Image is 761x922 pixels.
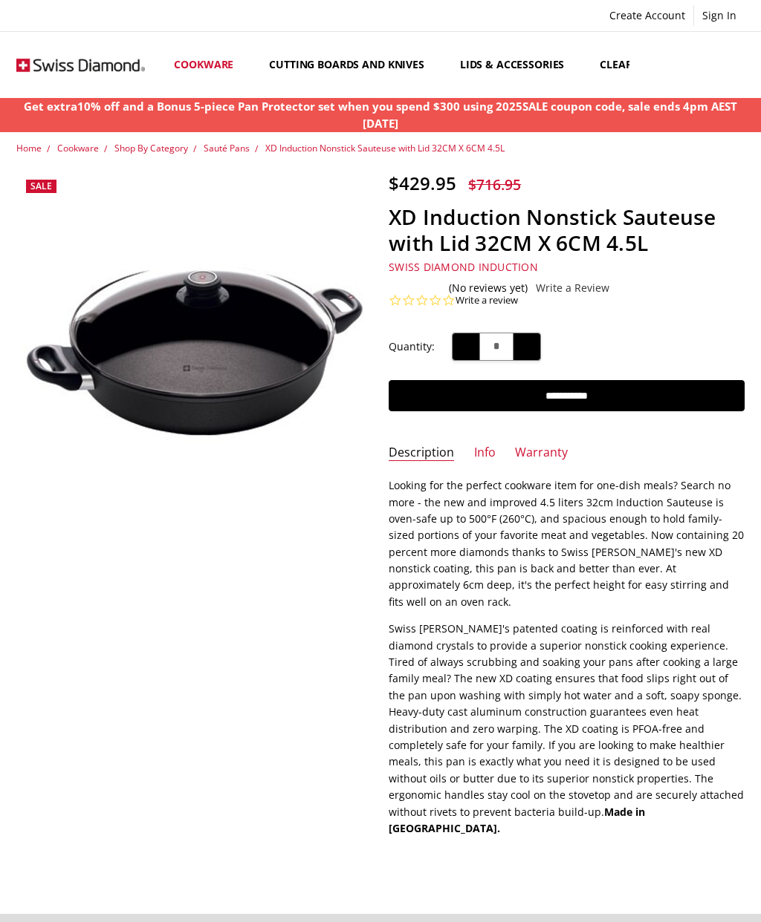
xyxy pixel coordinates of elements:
[694,5,745,26] a: Sign In
[30,180,52,192] span: Sale
[256,32,447,98] a: Cutting boards and knives
[474,445,496,462] a: Info
[389,805,645,835] strong: Made in [GEOGRAPHIC_DATA].
[389,171,456,195] span: $429.95
[204,142,250,154] a: Sauté Pans
[515,445,568,462] a: Warranty
[53,534,54,536] img: XD Induction Nonstick Sauteuse with Lid 32CM X 6CM 4.5L
[57,142,99,154] a: Cookware
[536,282,609,294] a: Write a Review
[8,98,754,131] p: Get extra10% off and a Bonus 5-piece Pan Protector set when you spend $300 using 2025SALE coupon ...
[389,260,538,274] a: Swiss Diamond Induction
[389,621,744,837] p: Swiss [PERSON_NAME]'s patented coating is reinforced with real diamond crystals to provide a supe...
[16,142,42,154] a: Home
[389,477,744,610] p: Looking for the perfect cookware item for one-dish meals? Search no more - the new and improved 4...
[456,294,518,307] a: Write a review
[601,5,693,26] a: Create Account
[161,32,256,98] a: Cookware
[16,255,372,443] img: XD Induction Nonstick Sauteuse with Lid 32CM X 6CM 4.5L
[114,142,188,154] a: Shop By Category
[468,174,521,194] span: $716.95
[48,534,50,536] img: XD Induction Nonstick Sauteuse with Lid 32CM X 6CM 4.5L
[587,32,683,98] a: Clearance
[389,445,454,462] a: Description
[449,282,528,294] span: (No reviews yet)
[389,204,744,256] h1: XD Induction Nonstick Sauteuse with Lid 32CM X 6CM 4.5L
[16,172,372,527] a: XD Induction Nonstick Sauteuse with Lid 32CM X 6CM 4.5L
[447,32,587,98] a: Lids & Accessories
[389,339,435,355] label: Quantity:
[265,142,505,154] a: XD Induction Nonstick Sauteuse with Lid 32CM X 6CM 4.5L
[16,39,145,91] img: Free Shipping On Every Order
